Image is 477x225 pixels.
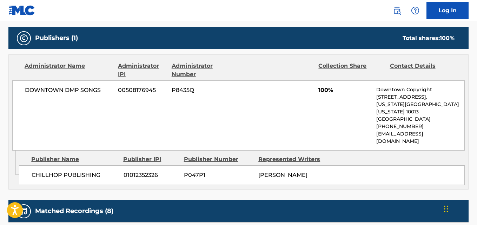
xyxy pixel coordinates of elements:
p: [PHONE_NUMBER] [376,123,464,130]
div: Collection Share [318,62,384,79]
h5: Publishers (1) [35,34,78,42]
div: Administrator Number [172,62,238,79]
p: [STREET_ADDRESS], [376,93,464,101]
span: 100 % [440,35,455,41]
img: Matched Recordings [20,207,28,216]
iframe: Chat Widget [442,191,477,225]
img: MLC Logo [8,5,35,15]
p: Downtown Copyright [376,86,464,93]
h5: Matched Recordings (8) [35,207,113,215]
a: Log In [426,2,469,19]
span: 01012352326 [124,171,179,179]
div: Publisher Name [31,155,118,164]
div: Total shares: [403,34,455,42]
span: 00508176945 [118,86,166,94]
div: Represented Writers [258,155,328,164]
span: 100% [318,86,371,94]
span: P047P1 [184,171,253,179]
div: Publisher IPI [123,155,178,164]
div: Help [408,4,422,18]
div: Publisher Number [184,155,253,164]
span: [PERSON_NAME] [258,172,307,178]
div: Drag [444,198,448,219]
p: [US_STATE][GEOGRAPHIC_DATA][US_STATE] 10013 [376,101,464,115]
p: [GEOGRAPHIC_DATA] [376,115,464,123]
div: Contact Details [390,62,456,79]
div: Administrator Name [25,62,113,79]
span: DOWNTOWN DMP SONGS [25,86,113,94]
img: search [393,6,401,15]
div: Administrator IPI [118,62,166,79]
p: [EMAIL_ADDRESS][DOMAIN_NAME] [376,130,464,145]
span: P8435Q [172,86,238,94]
a: Public Search [390,4,404,18]
img: Publishers [20,34,28,42]
img: help [411,6,419,15]
span: CHILLHOP PUBLISHING [32,171,118,179]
